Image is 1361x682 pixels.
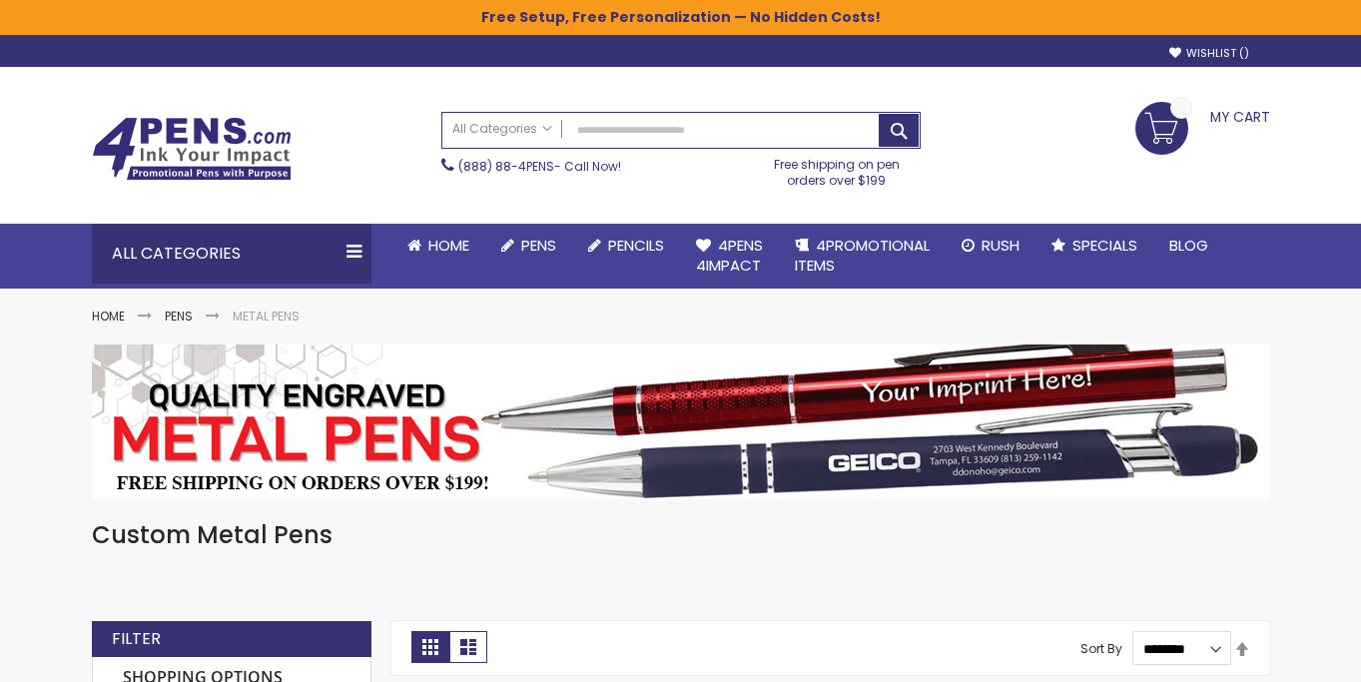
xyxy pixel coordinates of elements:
a: Home [92,308,125,325]
span: Blog [1169,235,1208,256]
strong: Metal Pens [233,308,300,325]
a: Pens [485,224,572,268]
a: 4Pens4impact [680,224,779,289]
label: Sort By [1080,640,1122,657]
h1: Custom Metal Pens [92,519,1270,551]
span: All Categories [452,121,552,137]
span: Home [428,235,469,256]
span: Specials [1072,235,1137,256]
span: 4PROMOTIONAL ITEMS [795,235,930,276]
a: Pencils [572,224,680,268]
span: 4Pens 4impact [696,235,763,276]
div: All Categories [92,224,371,284]
img: Metal Pens [92,344,1270,499]
strong: Grid [411,631,449,663]
a: Blog [1153,224,1224,268]
span: Rush [982,235,1020,256]
a: Pens [165,308,193,325]
img: 4Pens Custom Pens and Promotional Products [92,117,292,181]
a: (888) 88-4PENS [458,158,554,175]
a: Wishlist [1169,46,1249,61]
div: Free shipping on pen orders over $199 [753,149,921,189]
span: Pencils [608,235,664,256]
a: Specials [1035,224,1153,268]
a: Rush [946,224,1035,268]
a: All Categories [442,113,562,146]
a: Home [391,224,485,268]
strong: Filter [112,628,161,650]
span: Pens [521,235,556,256]
a: 4PROMOTIONALITEMS [779,224,946,289]
span: - Call Now! [458,158,621,175]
